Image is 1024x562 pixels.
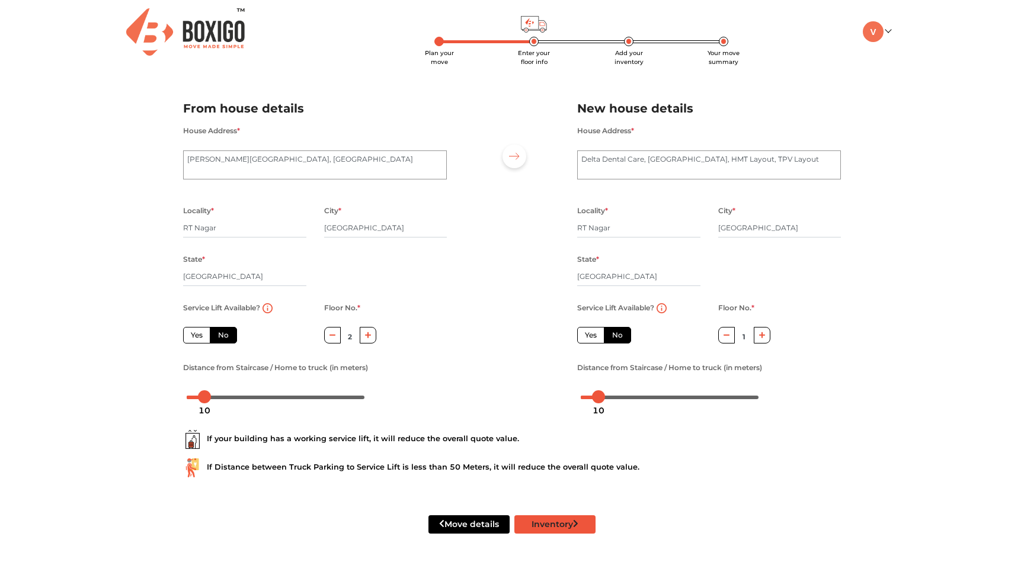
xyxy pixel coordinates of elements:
label: No [604,327,631,343]
img: Boxigo [126,8,245,55]
label: State [183,252,205,267]
label: Locality [577,203,608,219]
label: House Address [577,123,634,139]
span: Plan your move [425,49,454,66]
label: State [577,252,599,267]
textarea: Delta Dental Care, [GEOGRAPHIC_DATA], HMT Layout, TPV Layout [577,150,841,180]
button: Move details [428,515,510,534]
div: 10 [588,400,609,420]
label: Service Lift Available? [577,300,654,316]
label: Yes [577,327,604,343]
label: Yes [183,327,210,343]
div: 10 [194,400,215,420]
span: Enter your floor info [518,49,550,66]
span: Add your inventory [615,49,644,66]
div: If Distance between Truck Parking to Service Lift is less than 50 Meters, it will reduce the over... [183,458,841,477]
label: Floor No. [324,300,360,316]
h2: New house details [577,99,841,118]
span: Your move summary [708,49,740,66]
label: Floor No. [718,300,754,316]
label: City [718,203,735,219]
h2: From house details [183,99,447,118]
textarea: [PERSON_NAME][GEOGRAPHIC_DATA], [GEOGRAPHIC_DATA] [183,150,447,180]
label: Locality [183,203,214,219]
button: Inventory [514,515,596,534]
label: No [210,327,237,343]
label: House Address [183,123,240,139]
label: City [324,203,341,219]
img: ... [183,430,202,449]
label: Distance from Staircase / Home to truck (in meters) [183,360,368,375]
label: Service Lift Available? [183,300,260,316]
div: If your building has a working service lift, it will reduce the overall quote value. [183,430,841,449]
img: ... [183,458,202,477]
label: Distance from Staircase / Home to truck (in meters) [577,360,762,375]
